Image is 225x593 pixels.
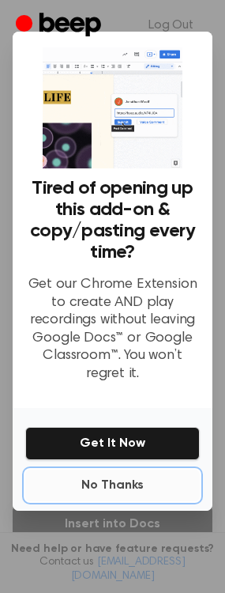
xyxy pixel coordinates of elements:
[133,6,209,44] a: Log Out
[25,178,200,263] h3: Tired of opening up this add-on & copy/pasting every time?
[43,47,182,169] img: Beep extension in action
[25,276,200,383] p: Get our Chrome Extension to create AND play recordings without leaving Google Docs™ or Google Cla...
[25,470,200,501] button: No Thanks
[25,427,200,460] button: Get It Now
[16,10,105,41] a: Beep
